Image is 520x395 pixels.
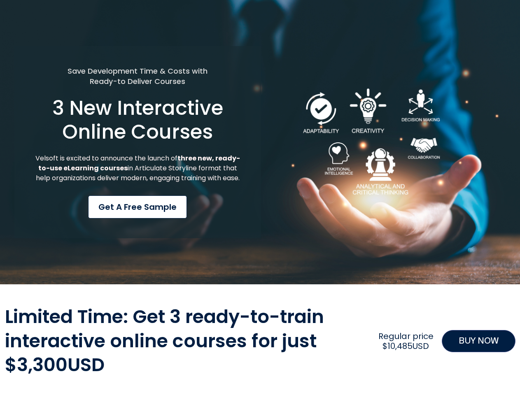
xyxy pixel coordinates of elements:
h2: Regular price $10,485USD [374,331,437,351]
a: BUY NOW [442,330,515,352]
span: BUY NOW [459,335,499,348]
h1: 3 New Interactive Online Courses [34,96,241,144]
strong: three new, ready-to-use eLearning courses [38,153,240,173]
h2: Limited Time: Get 3 ready-to-train interactive online courses for just $3,300USD [5,305,371,377]
span: Get a Free Sample [98,201,177,213]
p: Velsoft is excited to announce the launch of in Articulate Storyline format that help organizatio... [34,153,241,183]
a: Get a Free Sample [88,195,187,218]
h5: Save Development Time & Costs with Ready-to Deliver Courses [34,66,241,86]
